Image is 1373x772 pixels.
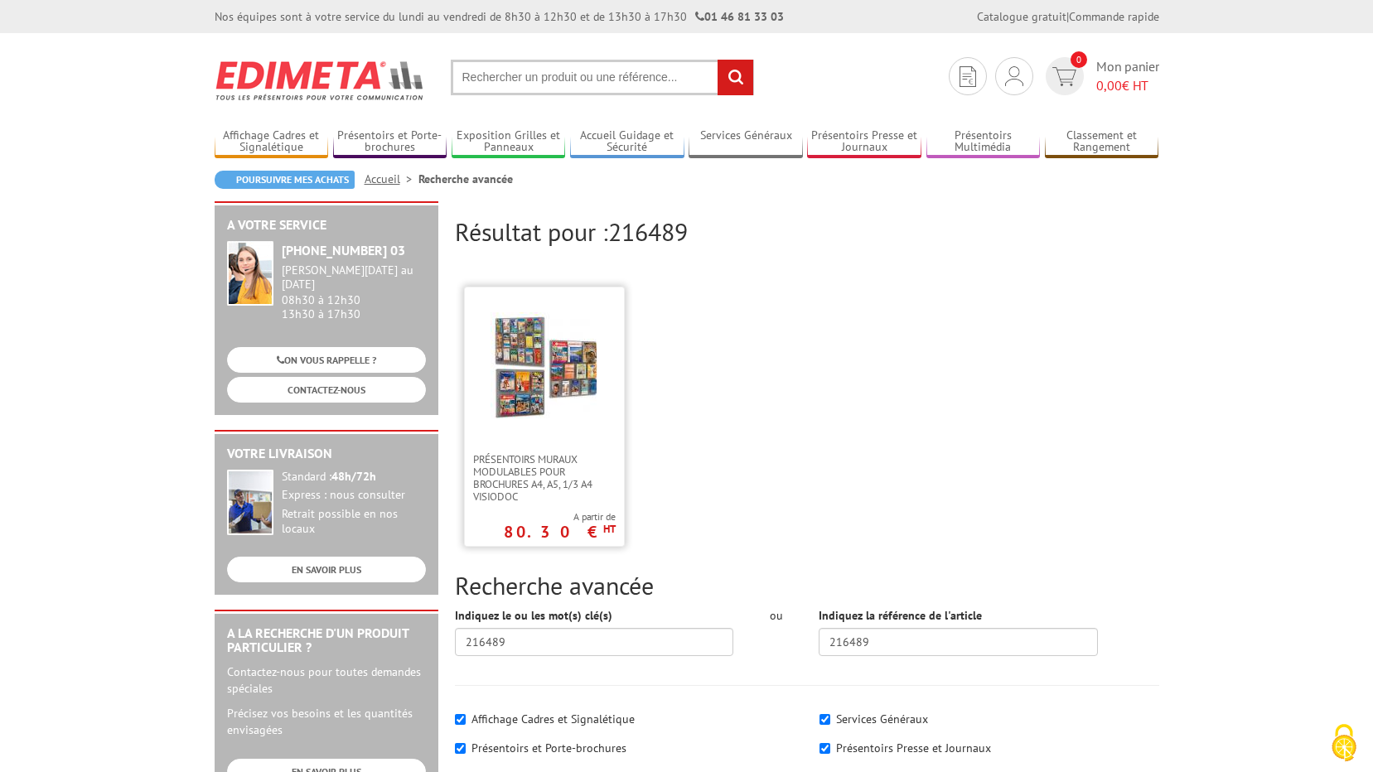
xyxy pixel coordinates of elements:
h2: Résultat pour : [455,218,1159,245]
button: Cookies (fenêtre modale) [1315,716,1373,772]
label: Indiquez la référence de l'article [819,607,982,624]
a: Commande rapide [1069,9,1159,24]
a: Catalogue gratuit [977,9,1066,24]
img: devis rapide [1052,67,1076,86]
h2: Votre livraison [227,446,426,461]
img: Cookies (fenêtre modale) [1323,722,1365,764]
a: ON VOUS RAPPELLE ? [227,347,426,373]
label: Présentoirs et Porte-brochures [471,741,626,755]
a: Accueil [365,171,418,186]
span: 0,00 [1096,77,1122,94]
a: Exposition Grilles et Panneaux [452,128,566,156]
div: | [977,8,1159,25]
strong: 48h/72h [331,469,376,484]
strong: [PHONE_NUMBER] 03 [282,242,405,258]
input: Présentoirs et Porte-brochures [455,743,466,754]
a: Présentoirs Presse et Journaux [807,128,921,156]
div: Nos équipes sont à votre service du lundi au vendredi de 8h30 à 12h30 et de 13h30 à 17h30 [215,8,784,25]
img: widget-service.jpg [227,241,273,306]
div: ou [758,607,794,624]
input: Affichage Cadres et Signalétique [455,714,466,725]
a: EN SAVOIR PLUS [227,557,426,582]
p: Contactez-nous pour toutes demandes spéciales [227,663,426,697]
h2: A la recherche d'un produit particulier ? [227,626,426,655]
input: Rechercher un produit ou une référence... [451,60,754,95]
a: Affichage Cadres et Signalétique [215,128,329,156]
a: Présentoirs et Porte-brochures [333,128,447,156]
input: Services Généraux [819,714,830,725]
img: devis rapide [1005,66,1023,86]
h2: A votre service [227,218,426,233]
p: Précisez vos besoins et les quantités envisagées [227,705,426,738]
div: Retrait possible en nos locaux [282,507,426,537]
input: rechercher [718,60,753,95]
a: Poursuivre mes achats [215,171,355,189]
span: € HT [1096,76,1159,95]
span: 0 [1071,51,1087,68]
label: Affichage Cadres et Signalétique [471,712,635,726]
div: [PERSON_NAME][DATE] au [DATE] [282,263,426,292]
a: devis rapide 0 Mon panier 0,00€ HT [1042,57,1159,95]
li: Recherche avancée [418,171,513,187]
p: 80.30 € [504,527,616,537]
div: 08h30 à 12h30 13h30 à 17h30 [282,263,426,321]
label: Présentoirs Presse et Journaux [836,741,991,755]
h2: Recherche avancée [455,572,1159,599]
label: Services Généraux [836,712,928,726]
a: CONTACTEZ-NOUS [227,377,426,403]
div: Standard : [282,470,426,485]
a: Services Généraux [689,128,803,156]
span: 216489 [608,215,688,248]
a: Présentoirs muraux modulables pour brochures A4, A5, 1/3 A4 VISIODOC [465,453,624,503]
img: Edimeta [215,50,426,111]
strong: 01 46 81 33 03 [695,9,784,24]
label: Indiquez le ou les mot(s) clé(s) [455,607,612,624]
img: devis rapide [960,66,976,87]
div: Express : nous consulter [282,488,426,503]
input: Présentoirs Presse et Journaux [819,743,830,754]
a: Présentoirs Multimédia [926,128,1041,156]
span: Mon panier [1096,57,1159,95]
a: Accueil Guidage et Sécurité [570,128,684,156]
span: Présentoirs muraux modulables pour brochures A4, A5, 1/3 A4 VISIODOC [473,453,616,503]
img: Présentoirs muraux modulables pour brochures A4, A5, 1/3 A4 VISIODOC [491,312,598,420]
img: widget-livraison.jpg [227,470,273,535]
sup: HT [603,522,616,536]
span: A partir de [504,510,616,524]
a: Classement et Rangement [1045,128,1159,156]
